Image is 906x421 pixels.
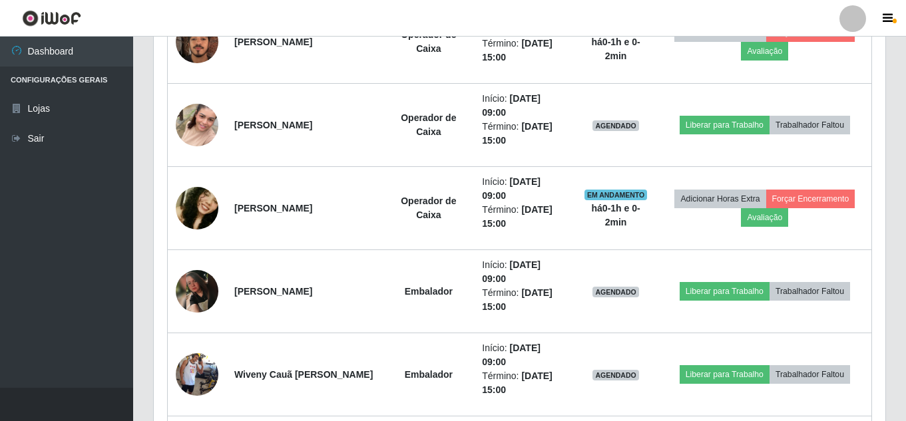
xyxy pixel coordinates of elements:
li: Término: [482,37,565,65]
img: 1750954227497.jpeg [176,13,218,70]
img: 1753525532646.jpeg [176,87,218,163]
strong: há 0-1 h e 0-2 min [592,203,640,227]
strong: Embalador [405,286,453,297]
strong: [PERSON_NAME] [234,37,312,47]
button: Trabalhador Faltou [770,282,850,301]
strong: Operador de Caixa [401,196,456,220]
time: [DATE] 09:00 [482,343,541,367]
button: Trabalhador Faltou [770,116,850,134]
img: 1755554468371.jpeg [176,337,218,412]
span: AGENDADO [592,370,639,380]
strong: Wiveny Cauã [PERSON_NAME] [234,369,373,380]
span: AGENDADO [592,120,639,131]
button: Forçar Encerramento [766,190,855,208]
li: Início: [482,258,565,286]
li: Término: [482,203,565,231]
li: Início: [482,175,565,203]
time: [DATE] 09:00 [482,259,541,284]
img: CoreUI Logo [22,10,81,27]
button: Adicionar Horas Extra [674,190,766,208]
img: 1666052653586.jpeg [176,163,218,253]
img: 1610066289915.jpeg [176,270,218,313]
button: Liberar para Trabalho [680,282,770,301]
li: Início: [482,341,565,369]
time: [DATE] 09:00 [482,93,541,118]
strong: Embalador [405,369,453,380]
li: Término: [482,286,565,314]
span: AGENDADO [592,287,639,297]
button: Liberar para Trabalho [680,116,770,134]
button: Liberar para Trabalho [680,365,770,384]
li: Término: [482,369,565,397]
li: Início: [482,92,565,120]
button: Avaliação [741,42,788,61]
strong: [PERSON_NAME] [234,286,312,297]
span: EM ANDAMENTO [584,190,648,200]
time: [DATE] 09:00 [482,176,541,201]
strong: [PERSON_NAME] [234,203,312,213]
strong: há 0-1 h e 0-2 min [592,37,640,61]
strong: [PERSON_NAME] [234,120,312,130]
button: Trabalhador Faltou [770,365,850,384]
strong: Operador de Caixa [401,112,456,137]
li: Término: [482,120,565,148]
button: Avaliação [741,208,788,227]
